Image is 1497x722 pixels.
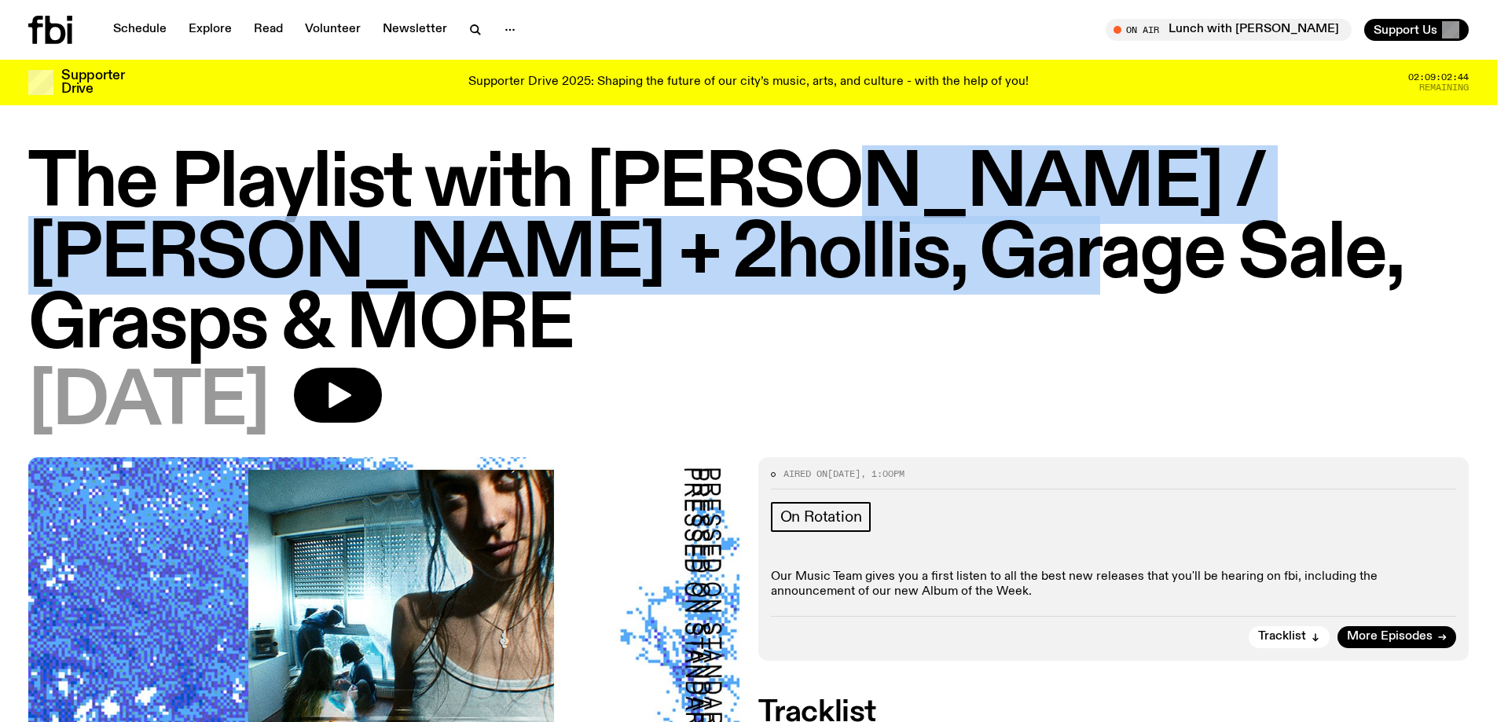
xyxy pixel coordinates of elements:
span: On Rotation [780,508,862,526]
span: [DATE] [827,467,860,480]
a: Explore [179,19,241,41]
span: Aired on [783,467,827,480]
a: On Rotation [771,502,871,532]
span: Support Us [1374,23,1437,37]
a: Read [244,19,292,41]
button: On AirLunch with [PERSON_NAME] [1106,19,1352,41]
span: Tracklist [1258,631,1306,643]
button: Tracklist [1249,626,1330,648]
a: Schedule [104,19,176,41]
h3: Supporter Drive [61,69,124,96]
h1: The Playlist with [PERSON_NAME] / [PERSON_NAME] + 2hollis, Garage Sale, Grasps & MORE [28,149,1469,361]
span: 02:09:02:44 [1408,73,1469,82]
p: Supporter Drive 2025: Shaping the future of our city’s music, arts, and culture - with the help o... [468,75,1029,90]
a: Newsletter [373,19,457,41]
span: [DATE] [28,368,269,438]
a: More Episodes [1337,626,1456,648]
span: Remaining [1419,83,1469,92]
a: Volunteer [295,19,370,41]
span: More Episodes [1347,631,1433,643]
button: Support Us [1364,19,1469,41]
span: , 1:00pm [860,467,904,480]
p: Our Music Team gives you a first listen to all the best new releases that you'll be hearing on fb... [771,570,1457,599]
